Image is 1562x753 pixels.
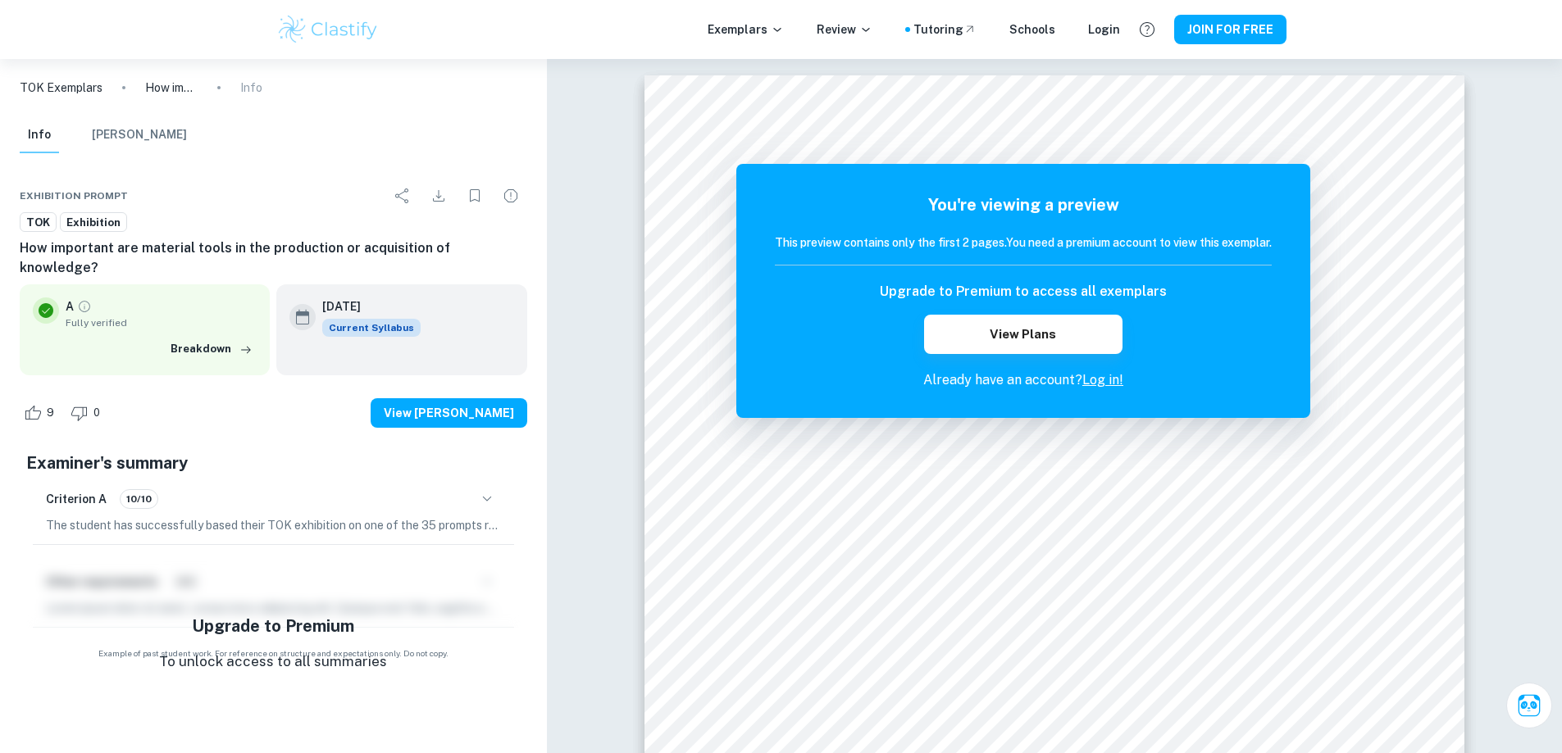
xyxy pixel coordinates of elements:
[20,647,527,660] span: Example of past student work. For reference on structure and expectations only. Do not copy.
[77,299,92,314] a: Grade fully verified
[66,400,109,426] div: Dislike
[880,282,1167,302] h6: Upgrade to Premium to access all exemplars
[371,398,527,428] button: View [PERSON_NAME]
[1088,20,1120,39] a: Login
[61,215,126,231] span: Exhibition
[913,20,977,39] a: Tutoring
[924,315,1123,354] button: View Plans
[322,319,421,337] div: This exemplar is based on the current syllabus. Feel free to refer to it for inspiration/ideas wh...
[1133,16,1161,43] button: Help and Feedback
[166,337,257,361] button: Breakdown
[1506,683,1552,728] button: Ask Clai
[422,179,455,212] div: Download
[121,492,157,506] span: 10/10
[26,451,521,475] h5: Examiner's summary
[159,651,387,673] p: To unlock access to all summaries
[84,405,109,421] span: 0
[386,179,419,212] div: Share
[775,370,1272,390] p: Already have an account?
[240,79,262,97] p: Info
[775,234,1272,252] h6: This preview contains only the first 2 pages. You need a premium account to view this exemplar.
[708,20,784,39] p: Exemplars
[20,400,63,426] div: Like
[20,117,59,153] button: Info
[46,490,107,508] h6: Criterion A
[1082,372,1123,388] a: Log in!
[66,297,74,315] p: A
[46,516,501,534] p: The student has successfully based their TOK exhibition on one of the 35 prompts released by the ...
[60,212,127,233] a: Exhibition
[192,614,354,638] h5: Upgrade to Premium
[66,315,257,330] span: Fully verified
[20,212,57,233] a: TOK
[494,179,527,212] div: Report issue
[322,297,408,315] h6: [DATE]
[92,117,187,153] button: [PERSON_NAME]
[1009,20,1055,39] a: Schools
[458,179,491,212] div: Bookmark
[20,79,102,97] a: TOK Exemplars
[20,215,56,231] span: TOK
[1174,15,1286,44] button: JOIN FOR FREE
[20,238,527,278] h6: How important are material tools in the production or acquisition of knowledge?
[775,193,1272,217] h5: You're viewing a preview
[20,188,128,203] span: Exhibition Prompt
[322,319,421,337] span: Current Syllabus
[145,79,198,97] p: How important are material tools in the production or acquisition of knowledge?
[38,405,63,421] span: 9
[276,13,380,46] img: Clastify logo
[817,20,872,39] p: Review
